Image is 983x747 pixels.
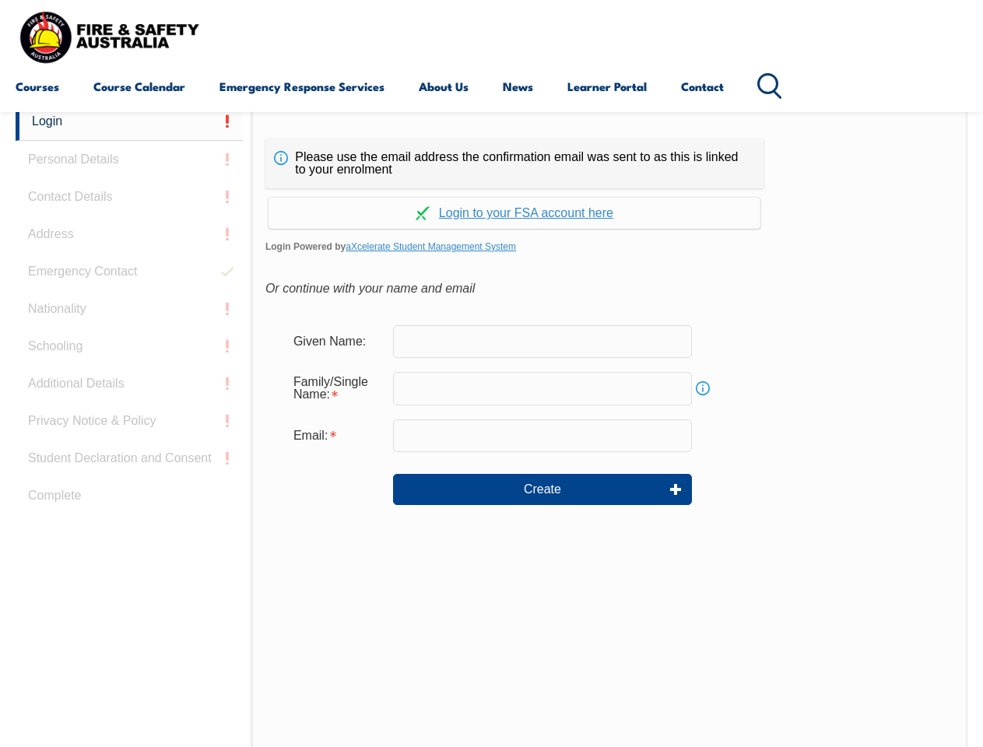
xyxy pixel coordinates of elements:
[416,206,430,220] img: Log in withaxcelerate
[16,103,243,141] a: Login
[567,68,647,105] a: Learner Portal
[346,241,516,252] a: aXcelerate Student Management System
[393,474,692,505] button: Create
[692,377,714,399] a: Info
[265,235,953,258] span: Login Powered by
[219,68,384,105] a: Emergency Response Services
[503,68,533,105] a: News
[419,68,469,105] a: About Us
[281,421,393,451] div: Email is required.
[281,367,393,409] div: Family/Single Name is required.
[265,277,953,300] div: Or continue with your name and email
[16,68,59,105] a: Courses
[265,139,764,188] div: Please use the email address the confirmation email was sent to as this is linked to your enrolment
[93,68,185,105] a: Course Calendar
[281,327,393,356] div: Given Name:
[681,68,724,105] a: Contact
